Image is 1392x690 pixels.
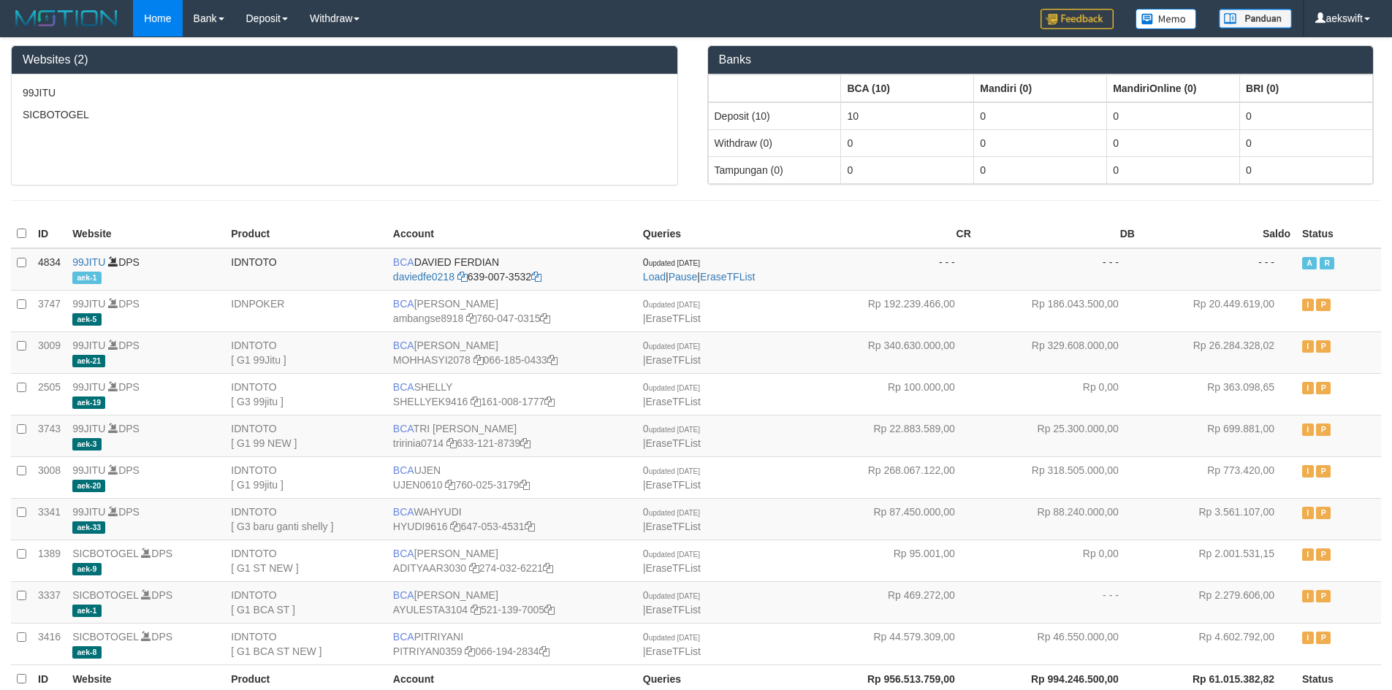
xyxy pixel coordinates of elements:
span: BCA [393,423,414,434]
td: [PERSON_NAME] 521-139-7005 [387,581,637,623]
td: Rp 363.098,65 [1141,373,1296,415]
span: Paused [1316,423,1331,436]
td: Rp 22.883.589,00 [813,415,977,456]
span: 0 [643,506,700,518]
span: | [643,381,701,407]
td: IDNTOTO [ G1 BCA ST NEW ] [225,623,387,664]
a: Copy SHELLYEK9416 to clipboard [471,396,481,407]
td: Rp 46.550.000,00 [977,623,1141,664]
span: aek-5 [72,313,101,326]
a: Copy 0661942834 to clipboard [539,645,549,657]
a: EraseTFList [645,562,700,574]
td: [PERSON_NAME] 760-047-0315 [387,290,637,331]
a: Copy 7600253179 to clipboard [520,479,530,491]
p: SICBOTOGEL [23,107,666,122]
td: 0 [841,129,974,156]
span: | [643,506,701,532]
span: BCA [393,298,414,310]
a: ambangse8918 [393,313,464,324]
span: BCA [393,464,414,476]
a: EraseTFList [645,354,700,366]
p: 99JITU [23,85,666,100]
td: IDNTOTO [ G1 99jitu ] [225,456,387,498]
a: EraseTFList [645,313,700,324]
td: Rp 3.561.107,00 [1141,498,1296,540]
span: BCA [393,631,414,643]
td: DPS [66,623,225,664]
a: Copy 1610081777 to clipboard [544,396,555,407]
span: updated [DATE] [649,426,700,434]
a: MOHHASYI2078 [393,354,471,366]
th: Group: activate to sort column ascending [841,74,974,102]
td: Rp 2.001.531,15 [1141,540,1296,581]
td: Rp 26.284.328,02 [1141,331,1296,373]
th: Queries [637,220,813,248]
td: DPS [66,290,225,331]
a: Copy 0661850433 to clipboard [547,354,558,366]
td: [PERSON_NAME] 066-185-0433 [387,331,637,373]
td: 3416 [32,623,66,664]
th: Group: activate to sort column ascending [974,74,1107,102]
a: Copy HYUDI9616 to clipboard [450,521,460,532]
span: updated [DATE] [649,342,700,350]
th: Product [225,220,387,248]
span: aek-20 [72,480,105,492]
td: TRI [PERSON_NAME] 633-121-8739 [387,415,637,456]
td: 0 [1107,156,1240,183]
a: Copy 5211397005 to clipboard [544,604,555,616]
a: EraseTFList [645,645,700,657]
td: [PERSON_NAME] 274-032-6221 [387,540,637,581]
td: Rp 318.505.000,00 [977,456,1141,498]
span: Inactive [1302,548,1314,561]
td: Rp 2.279.606,00 [1141,581,1296,623]
span: aek-9 [72,563,101,575]
span: BCA [393,506,414,518]
span: Running [1320,257,1334,269]
td: Tampungan (0) [708,156,841,183]
a: Copy PITRIYAN0359 to clipboard [465,645,475,657]
td: WAHYUDI 647-053-4531 [387,498,637,540]
th: DB [977,220,1141,248]
a: SICBOTOGEL [72,631,138,643]
span: Paused [1316,632,1331,644]
a: Copy ADITYAAR3030 to clipboard [469,562,479,574]
td: IDNTOTO [ G3 baru ganti shelly ] [225,498,387,540]
td: 3009 [32,331,66,373]
span: Active [1302,257,1317,269]
th: Group: activate to sort column ascending [1240,74,1373,102]
th: Group: activate to sort column ascending [708,74,841,102]
th: ID [32,220,66,248]
th: Account [387,220,637,248]
span: 0 [643,423,700,434]
span: Paused [1316,382,1331,394]
span: aek-21 [72,355,105,367]
td: Rp 329.608.000,00 [977,331,1141,373]
a: Copy 6390073532 to clipboard [531,271,541,283]
a: EraseTFList [645,396,700,407]
th: Website [66,220,225,248]
a: 99JITU [72,256,105,268]
td: Rp 186.043.500,00 [977,290,1141,331]
span: updated [DATE] [649,384,700,392]
span: | | [643,256,756,283]
span: 0 [643,548,700,559]
td: Withdraw (0) [708,129,841,156]
h3: Websites (2) [23,53,666,66]
span: Inactive [1302,590,1314,602]
a: Copy 6331218739 to clipboard [520,437,530,449]
td: 0 [841,156,974,183]
a: Copy tririnia0714 to clipboard [446,437,457,449]
span: 0 [643,631,700,643]
td: 3743 [32,415,66,456]
td: Rp 95.001,00 [813,540,977,581]
a: SHELLYEK9416 [393,396,468,407]
td: Rp 44.579.309,00 [813,623,977,664]
a: 99JITU [72,298,105,310]
a: Copy daviedfe0218 to clipboard [457,271,468,283]
a: AYULESTA3104 [393,604,468,616]
td: IDNTOTO [ G1 99 NEW ] [225,415,387,456]
span: 0 [643,256,700,268]
a: PITRIYAN0359 [393,645,463,657]
td: IDNPOKER [225,290,387,331]
span: BCA [393,589,414,601]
